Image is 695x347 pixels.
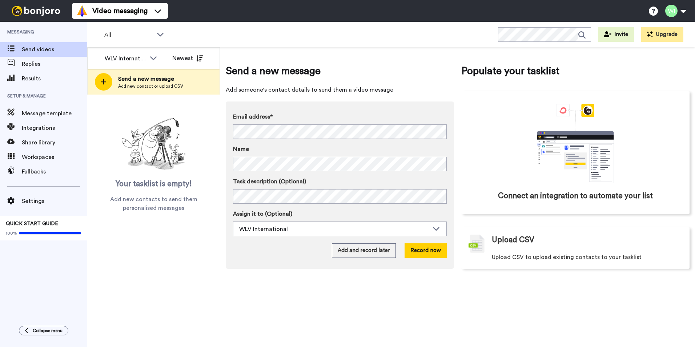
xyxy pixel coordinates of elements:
[22,74,87,83] span: Results
[498,191,653,202] span: Connect an integration to automate your list
[233,210,447,218] label: Assign it to (Optional)
[641,27,683,42] button: Upgrade
[239,225,429,234] div: WLV International
[6,230,17,236] span: 100%
[22,167,87,176] span: Fallbacks
[6,221,58,226] span: QUICK START GUIDE
[598,27,634,42] button: Invite
[233,177,447,186] label: Task description (Optional)
[461,64,690,78] span: Populate your tasklist
[492,235,534,246] span: Upload CSV
[117,115,190,173] img: ready-set-action.png
[22,197,87,206] span: Settings
[92,6,148,16] span: Video messaging
[22,45,87,54] span: Send videos
[118,83,183,89] span: Add new contact or upload CSV
[226,64,454,78] span: Send a new message
[405,243,447,258] button: Record now
[22,109,87,118] span: Message template
[233,112,447,121] label: Email address*
[9,6,63,16] img: bj-logo-header-white.svg
[116,179,192,190] span: Your tasklist is empty!
[98,195,209,212] span: Add new contacts to send them personalised messages
[76,5,88,17] img: vm-color.svg
[226,85,454,94] span: Add someone's contact details to send them a video message
[22,138,87,147] span: Share library
[104,31,153,39] span: All
[33,328,63,334] span: Collapse menu
[105,54,146,63] div: WLV International
[332,243,396,258] button: Add and record later
[492,253,642,262] span: Upload CSV to upload existing contacts to your tasklist
[118,75,183,83] span: Send a new message
[167,51,209,65] button: Newest
[19,326,68,335] button: Collapse menu
[233,145,249,153] span: Name
[22,60,87,68] span: Replies
[521,104,630,183] div: animation
[469,235,485,253] img: csv-grey.png
[22,124,87,132] span: Integrations
[22,153,87,161] span: Workspaces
